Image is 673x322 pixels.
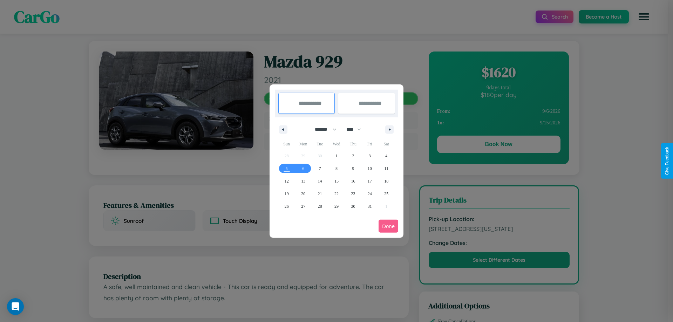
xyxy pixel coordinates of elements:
span: 2 [352,150,354,162]
button: 2 [345,150,361,162]
button: 30 [345,200,361,213]
span: 15 [334,175,339,187]
button: 14 [312,175,328,187]
button: 16 [345,175,361,187]
span: 11 [384,162,388,175]
button: 10 [361,162,378,175]
span: 8 [335,162,338,175]
span: 23 [351,187,355,200]
button: 19 [278,187,295,200]
span: 19 [285,187,289,200]
span: 30 [351,200,355,213]
button: 1 [328,150,345,162]
button: 17 [361,175,378,187]
span: Sun [278,138,295,150]
button: 25 [378,187,395,200]
span: 4 [385,150,387,162]
button: 11 [378,162,395,175]
button: 27 [295,200,311,213]
button: 21 [312,187,328,200]
button: 3 [361,150,378,162]
button: 29 [328,200,345,213]
span: 16 [351,175,355,187]
span: 1 [335,150,338,162]
span: Mon [295,138,311,150]
button: 31 [361,200,378,213]
div: Give Feedback [665,147,669,175]
span: 13 [301,175,305,187]
button: 22 [328,187,345,200]
span: 5 [286,162,288,175]
button: 20 [295,187,311,200]
button: 5 [278,162,295,175]
span: 14 [318,175,322,187]
span: 9 [352,162,354,175]
span: 21 [318,187,322,200]
span: Thu [345,138,361,150]
span: 26 [285,200,289,213]
span: 6 [302,162,304,175]
button: 13 [295,175,311,187]
button: 7 [312,162,328,175]
span: 22 [334,187,339,200]
span: 12 [285,175,289,187]
button: 24 [361,187,378,200]
span: 24 [368,187,372,200]
button: 23 [345,187,361,200]
button: 15 [328,175,345,187]
span: 29 [334,200,339,213]
span: 20 [301,187,305,200]
button: Done [379,220,398,233]
span: 25 [384,187,388,200]
div: Open Intercom Messenger [7,298,24,315]
span: 10 [368,162,372,175]
span: Sat [378,138,395,150]
button: 26 [278,200,295,213]
button: 9 [345,162,361,175]
span: Fri [361,138,378,150]
span: 18 [384,175,388,187]
button: 6 [295,162,311,175]
span: 31 [368,200,372,213]
button: 28 [312,200,328,213]
span: Tue [312,138,328,150]
button: 18 [378,175,395,187]
span: 28 [318,200,322,213]
span: 27 [301,200,305,213]
span: 7 [319,162,321,175]
span: 17 [368,175,372,187]
button: 4 [378,150,395,162]
span: Wed [328,138,345,150]
button: 8 [328,162,345,175]
button: 12 [278,175,295,187]
span: 3 [369,150,371,162]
